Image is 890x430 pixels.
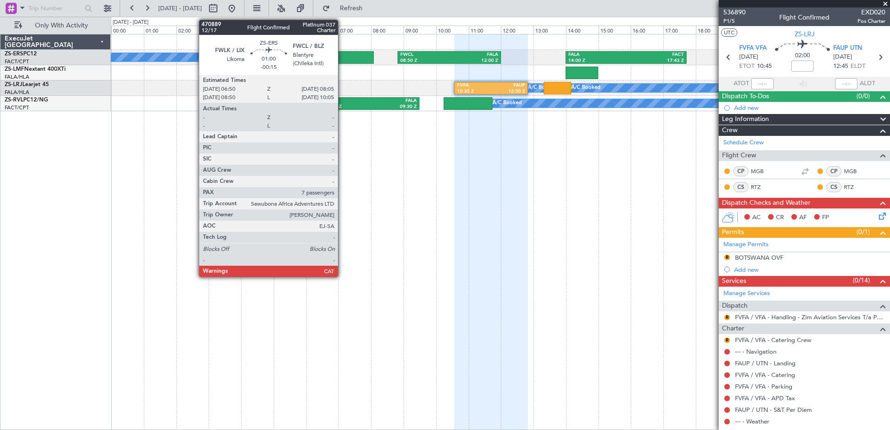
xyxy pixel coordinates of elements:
div: Add new [734,104,885,112]
div: 00:00 [111,26,144,34]
div: 09:00 [404,26,436,34]
a: ZS-ERSPC12 [5,51,37,57]
span: ZS-ERS [5,51,23,57]
a: FALA/HLA [5,89,29,96]
div: A/C Booked [571,81,600,95]
div: A/C Booked [492,96,522,110]
div: 01:00 [144,26,176,34]
a: Manage Services [723,289,770,298]
button: R [724,255,730,260]
a: FVFA / VFA - Handling - Zim Aviation Services T/a Pepeti Commodities [735,313,885,321]
div: FACT [626,52,684,58]
div: 18:00 [696,26,728,34]
span: P1/5 [723,17,746,25]
span: Only With Activity [24,22,98,29]
span: ETOT [739,62,755,71]
span: CR [776,213,784,222]
div: 12:50 Z [491,88,525,95]
span: Charter [722,323,744,334]
span: Leg Information [722,114,769,125]
div: FAUP [491,82,525,89]
input: --:-- [751,78,774,89]
a: ZS-RVLPC12/NG [5,97,48,103]
a: Schedule Crew [723,138,764,148]
a: FVFA / VFA - Parking [735,383,792,390]
span: (0/1) [856,227,870,237]
a: FVFA / VFA - Catering [735,371,795,379]
button: Refresh [318,1,374,16]
input: Trip Number [28,1,82,15]
div: FACT [325,98,371,104]
span: Dispatch [722,301,748,311]
a: --- - Navigation [735,348,776,356]
button: R [724,337,730,343]
a: Manage Permits [723,240,769,249]
div: 09:30 Z [371,104,417,110]
div: 12:00 [501,26,533,34]
a: ZS-LRJLearjet 45 [5,82,49,87]
div: 06:00 [306,26,339,34]
span: ALDT [860,79,875,88]
button: UTC [721,28,737,37]
div: 03:00 [209,26,241,34]
button: Only With Activity [10,18,101,33]
a: FVFA / VFA - APD Tax [735,394,795,402]
span: Refresh [332,5,371,12]
a: RTZ [844,183,865,191]
div: FALA [371,98,417,104]
div: 02:00 [176,26,209,34]
a: FACT/CPT [5,58,29,65]
a: FACT/CPT [5,104,29,111]
span: ZS-LRJ [5,82,22,87]
a: MGB [844,167,865,175]
div: FALA [568,52,626,58]
div: 08:50 Z [400,58,449,64]
div: CS [733,182,748,192]
span: ZS-RVL [5,97,23,103]
span: [DATE] [833,53,852,62]
div: CS [826,182,842,192]
span: ELDT [850,62,865,71]
div: 13:00 [533,26,566,34]
a: RTZ [751,183,772,191]
div: 17:43 Z [626,58,684,64]
div: CP [733,166,748,176]
span: Crew [722,125,738,136]
span: ZS-LMF [5,67,24,72]
span: Services [722,276,746,287]
span: Flight Crew [722,150,756,161]
div: 07:00 [338,26,371,34]
span: (0/14) [853,275,870,285]
div: BOTSWANA OVF [735,254,783,262]
a: ZS-LMFNextant 400XTi [5,67,66,72]
div: FWCL [400,52,449,58]
div: 12:00 Z [449,58,498,64]
a: MGB [751,167,772,175]
a: --- - Weather [735,417,769,425]
div: 17:00 [663,26,696,34]
span: AC [752,213,761,222]
a: FVFA / VFA - Catering Crew [735,336,811,344]
a: FAUP / UTN - S&T Per Diem [735,406,812,414]
span: FVFA VFA [739,44,767,53]
div: Add new [734,266,885,274]
div: FVFA [457,82,491,89]
div: 06:30 Z [325,104,371,110]
span: ZS-LRJ [795,29,815,39]
span: (0/0) [856,91,870,101]
span: 12:45 [833,62,848,71]
div: 15:00 [599,26,631,34]
div: [DATE] - [DATE] [113,19,148,27]
div: 04:00 [241,26,274,34]
span: Dispatch Checks and Weather [722,198,810,208]
button: R [724,315,730,320]
span: 536890 [723,7,746,17]
span: Permits [722,227,744,238]
span: AF [799,213,807,222]
div: 08:00 [371,26,404,34]
a: FAUP / UTN - Landing [735,359,796,367]
a: FALA/HLA [5,74,29,81]
span: FP [822,213,829,222]
span: 10:45 [757,62,772,71]
div: FALA [449,52,498,58]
